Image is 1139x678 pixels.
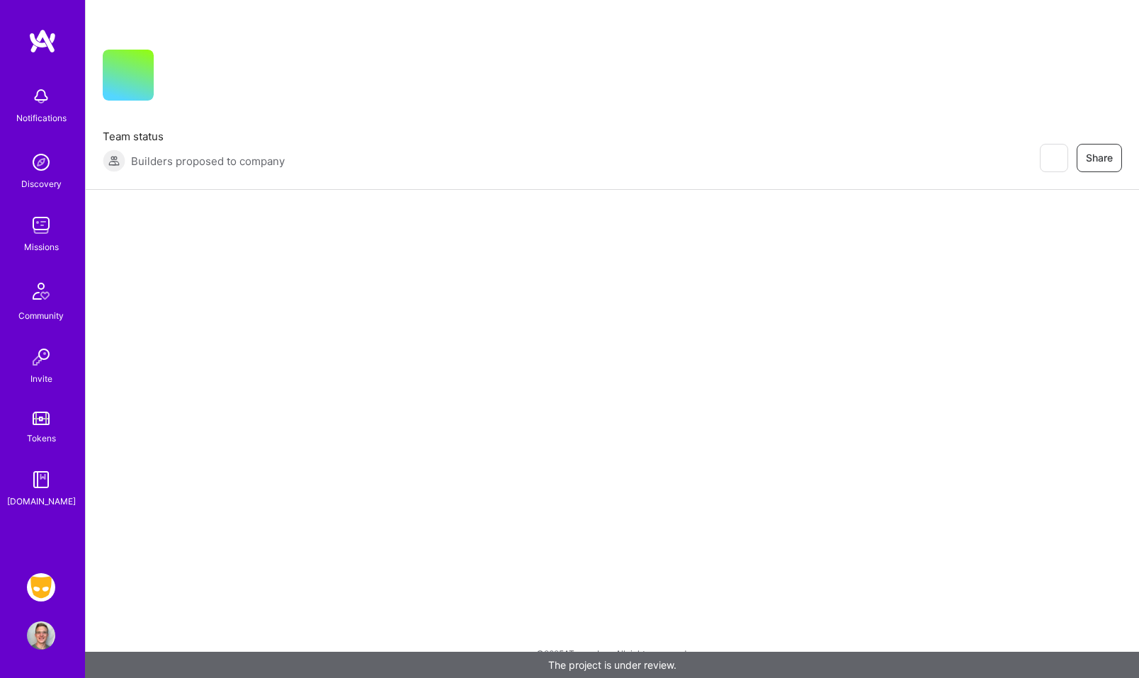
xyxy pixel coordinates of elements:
div: [DOMAIN_NAME] [7,494,76,509]
div: Discovery [21,176,62,191]
div: The project is under review. [85,652,1139,678]
i: icon EyeClosed [1048,152,1059,164]
a: Grindr: Product & Marketing [23,573,59,601]
img: guide book [27,465,55,494]
span: Builders proposed to company [131,154,285,169]
img: Invite [27,343,55,371]
img: Community [24,274,58,308]
div: Invite [30,371,52,386]
span: Team status [103,129,285,144]
img: discovery [27,148,55,176]
img: User Avatar [27,621,55,650]
img: logo [28,28,57,54]
span: Share [1086,151,1113,165]
div: Community [18,308,64,323]
div: Notifications [16,111,67,125]
img: teamwork [27,211,55,239]
a: User Avatar [23,621,59,650]
button: Share [1077,144,1122,172]
img: tokens [33,412,50,425]
img: Grindr: Product & Marketing [27,573,55,601]
i: icon CompanyGray [171,72,182,84]
img: Builders proposed to company [103,149,125,172]
div: Missions [24,239,59,254]
div: Tokens [27,431,56,446]
img: bell [27,82,55,111]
